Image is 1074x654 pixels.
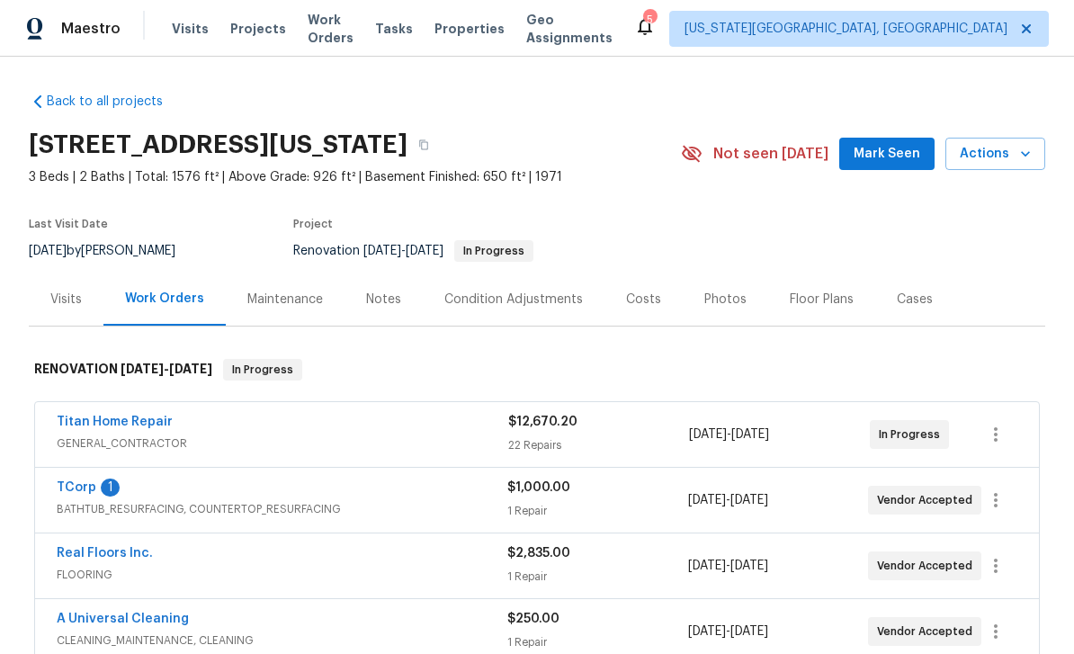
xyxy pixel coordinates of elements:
span: Maestro [61,20,121,38]
span: [DATE] [730,625,768,638]
div: Work Orders [125,290,204,308]
div: 1 Repair [507,568,687,586]
div: 22 Repairs [508,436,689,454]
div: Condition Adjustments [444,291,583,309]
h2: [STREET_ADDRESS][US_STATE] [29,136,407,154]
span: [DATE] [688,494,726,506]
span: Projects [230,20,286,38]
span: - [688,623,768,641]
span: - [688,491,768,509]
span: [US_STATE][GEOGRAPHIC_DATA], [GEOGRAPHIC_DATA] [685,20,1007,38]
span: $12,670.20 [508,416,577,428]
div: 5 [643,11,656,29]
span: CLEANING_MAINTENANCE, CLEANING [57,632,507,650]
div: 1 Repair [507,633,687,651]
span: In Progress [225,361,300,379]
span: [DATE] [730,560,768,572]
span: Vendor Accepted [877,491,980,509]
span: Not seen [DATE] [713,145,828,163]
span: Last Visit Date [29,219,108,229]
div: Maintenance [247,291,323,309]
span: [DATE] [406,245,443,257]
span: [DATE] [731,428,769,441]
span: [DATE] [169,363,212,375]
span: Tasks [375,22,413,35]
span: BATHTUB_RESURFACING, COUNTERTOP_RESURFACING [57,500,507,518]
button: Mark Seen [839,138,935,171]
a: A Universal Cleaning [57,613,189,625]
span: - [121,363,212,375]
span: $250.00 [507,613,559,625]
span: GENERAL_CONTRACTOR [57,435,508,452]
span: Properties [434,20,505,38]
span: - [363,245,443,257]
span: Geo Assignments [526,11,613,47]
span: Visits [172,20,209,38]
span: - [688,557,768,575]
a: Titan Home Repair [57,416,173,428]
span: In Progress [879,426,947,443]
div: Visits [50,291,82,309]
span: - [689,426,769,443]
span: [DATE] [121,363,164,375]
span: $2,835.00 [507,547,570,560]
div: Photos [704,291,747,309]
button: Actions [945,138,1045,171]
div: by [PERSON_NAME] [29,240,197,262]
span: Vendor Accepted [877,557,980,575]
a: Real Floors Inc. [57,547,153,560]
span: FLOORING [57,566,507,584]
div: Floor Plans [790,291,854,309]
span: 3 Beds | 2 Baths | Total: 1576 ft² | Above Grade: 926 ft² | Basement Finished: 650 ft² | 1971 [29,168,681,186]
span: [DATE] [689,428,727,441]
span: Renovation [293,245,533,257]
div: RENOVATION [DATE]-[DATE]In Progress [29,341,1045,399]
div: Notes [366,291,401,309]
h6: RENOVATION [34,359,212,381]
span: [DATE] [688,625,726,638]
span: Actions [960,143,1031,166]
span: Work Orders [308,11,354,47]
span: Mark Seen [854,143,920,166]
div: 1 Repair [507,502,687,520]
button: Copy Address [407,129,440,161]
div: 1 [101,479,120,497]
span: [DATE] [688,560,726,572]
div: Costs [626,291,661,309]
span: [DATE] [363,245,401,257]
span: [DATE] [730,494,768,506]
div: Cases [897,291,933,309]
span: $1,000.00 [507,481,570,494]
a: Back to all projects [29,93,201,111]
a: TCorp [57,481,96,494]
span: [DATE] [29,245,67,257]
span: Vendor Accepted [877,623,980,641]
span: Project [293,219,333,229]
span: In Progress [456,246,532,256]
